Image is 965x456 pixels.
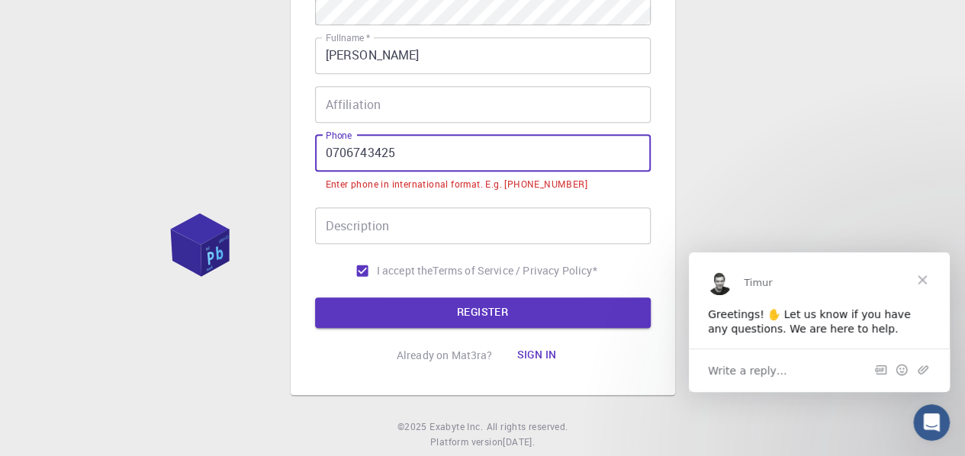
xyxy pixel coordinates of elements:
iframe: Intercom live chat [913,404,950,441]
span: I accept the [377,263,433,278]
button: REGISTER [315,297,651,328]
span: All rights reserved. [486,419,568,435]
span: [DATE] . [503,435,535,448]
label: Fullname [326,31,370,44]
span: © 2025 [397,419,429,435]
a: Terms of Service / Privacy Policy* [433,263,597,278]
p: Already on Mat3ra? [397,348,493,363]
div: Enter phone in international format. E.g. [PHONE_NUMBER] [326,177,587,192]
a: Exabyte Inc. [429,419,483,435]
a: [DATE]. [503,435,535,450]
span: Platform version [430,435,503,450]
label: Phone [326,129,352,142]
p: Terms of Service / Privacy Policy * [433,263,597,278]
span: Exabyte Inc. [429,420,483,432]
iframe: Intercom live chat message [689,252,950,392]
button: Sign in [504,340,568,371]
